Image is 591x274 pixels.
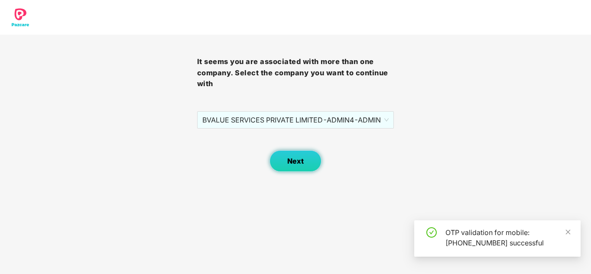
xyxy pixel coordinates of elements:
button: Next [270,150,321,172]
span: close [565,229,571,235]
span: check-circle [426,227,437,238]
span: Next [287,157,304,165]
span: BVALUE SERVICES PRIVATE LIMITED - ADMIN4 - ADMIN [202,112,389,128]
div: OTP validation for mobile: [PHONE_NUMBER] successful [445,227,570,248]
h3: It seems you are associated with more than one company. Select the company you want to continue with [197,56,394,90]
